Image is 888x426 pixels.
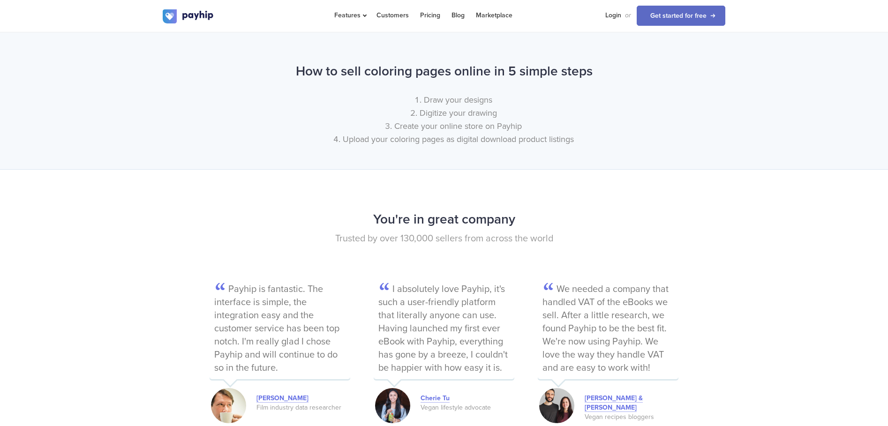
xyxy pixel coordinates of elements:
[256,403,350,412] div: Film industry data researcher
[163,59,725,84] h2: How to sell coloring pages online in 5 simple steps
[539,388,574,423] img: 3-optimised.png
[163,207,725,232] h2: You're in great company
[181,133,725,146] li: Upload your coloring pages as digital download product listings
[211,388,246,423] img: 2.jpg
[637,6,725,26] a: Get started for free
[181,93,725,106] li: Draw your designs
[585,394,643,412] a: [PERSON_NAME] & [PERSON_NAME]
[210,280,350,379] p: Payhip is fantastic. The interface is simple, the integration easy and the customer service has b...
[374,280,514,379] p: I absolutely love Payhip, it's such a user-friendly platform that literally anyone can use. Havin...
[538,280,678,379] p: We needed a company that handled VAT of the eBooks we sell. After a little research, we found Pay...
[421,394,450,403] a: Cherie Tu
[256,394,309,403] a: [PERSON_NAME]
[181,120,725,133] li: Create your online store on Payhip
[585,412,678,422] div: Vegan recipes bloggers
[163,9,214,23] img: logo.svg
[181,106,725,120] li: Digitize your drawing
[163,232,725,246] p: Trusted by over 130,000 sellers from across the world
[421,403,514,412] div: Vegan lifestyle advocate
[375,388,410,423] img: 1.jpg
[334,11,365,19] span: Features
